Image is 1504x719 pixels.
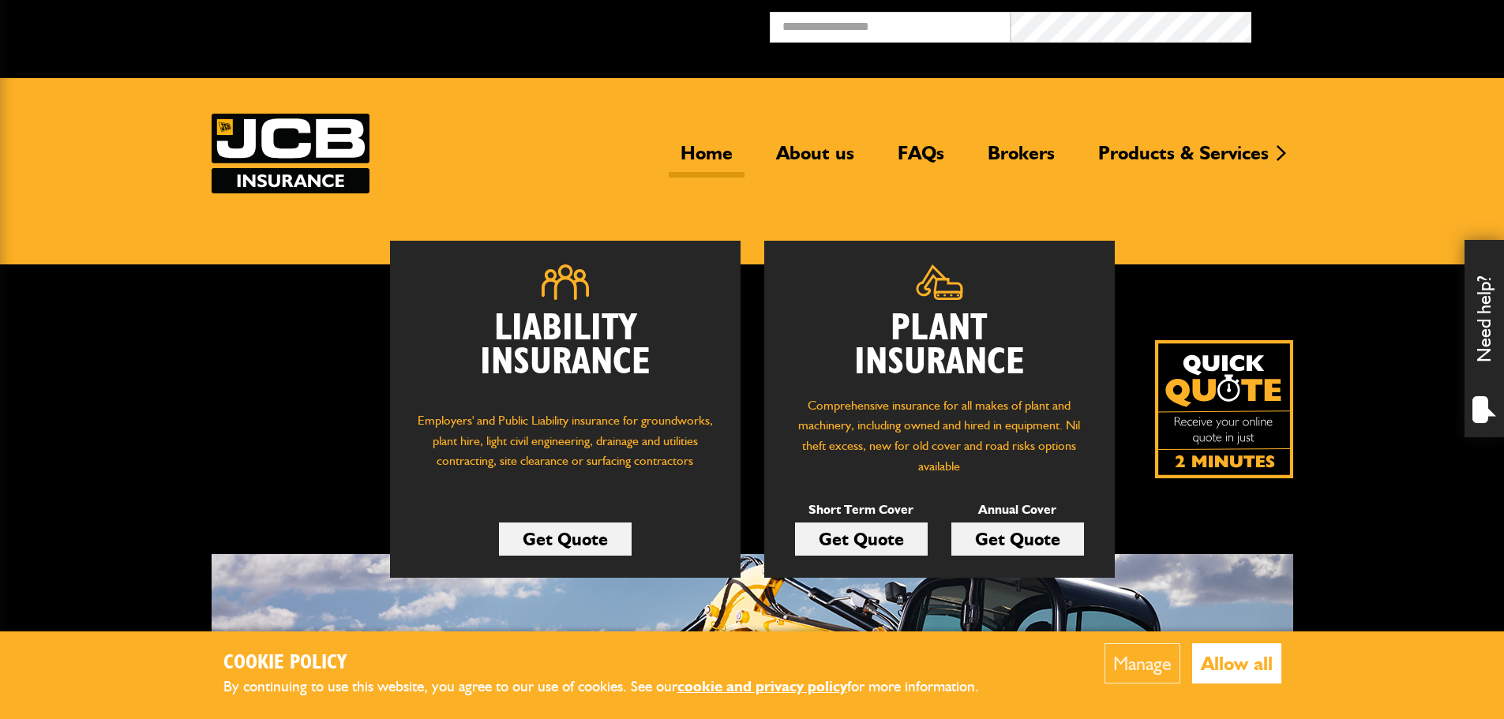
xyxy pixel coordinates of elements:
h2: Liability Insurance [414,312,717,395]
a: About us [764,141,866,178]
p: Annual Cover [951,500,1084,520]
a: JCB Insurance Services [212,114,369,193]
button: Allow all [1192,643,1281,683]
a: Get Quote [499,522,632,556]
p: Comprehensive insurance for all makes of plant and machinery, including owned and hired in equipm... [788,395,1091,476]
a: cookie and privacy policy [677,677,847,695]
button: Manage [1105,643,1180,683]
div: Need help? [1465,240,1504,437]
h2: Cookie Policy [223,651,1005,676]
a: Home [669,141,744,178]
img: Quick Quote [1155,340,1293,478]
p: Short Term Cover [795,500,928,520]
a: Get Quote [951,522,1084,556]
a: Get Quote [795,522,928,556]
p: By continuing to use this website, you agree to our use of cookies. See our for more information. [223,675,1005,699]
a: Get your insurance quote isn just 2-minutes [1155,340,1293,478]
a: FAQs [886,141,956,178]
img: JCB Insurance Services logo [212,114,369,193]
h2: Plant Insurance [788,312,1091,380]
button: Broker Login [1251,12,1492,36]
a: Brokers [976,141,1067,178]
a: Products & Services [1086,141,1281,178]
p: Employers' and Public Liability insurance for groundworks, plant hire, light civil engineering, d... [414,410,717,486]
